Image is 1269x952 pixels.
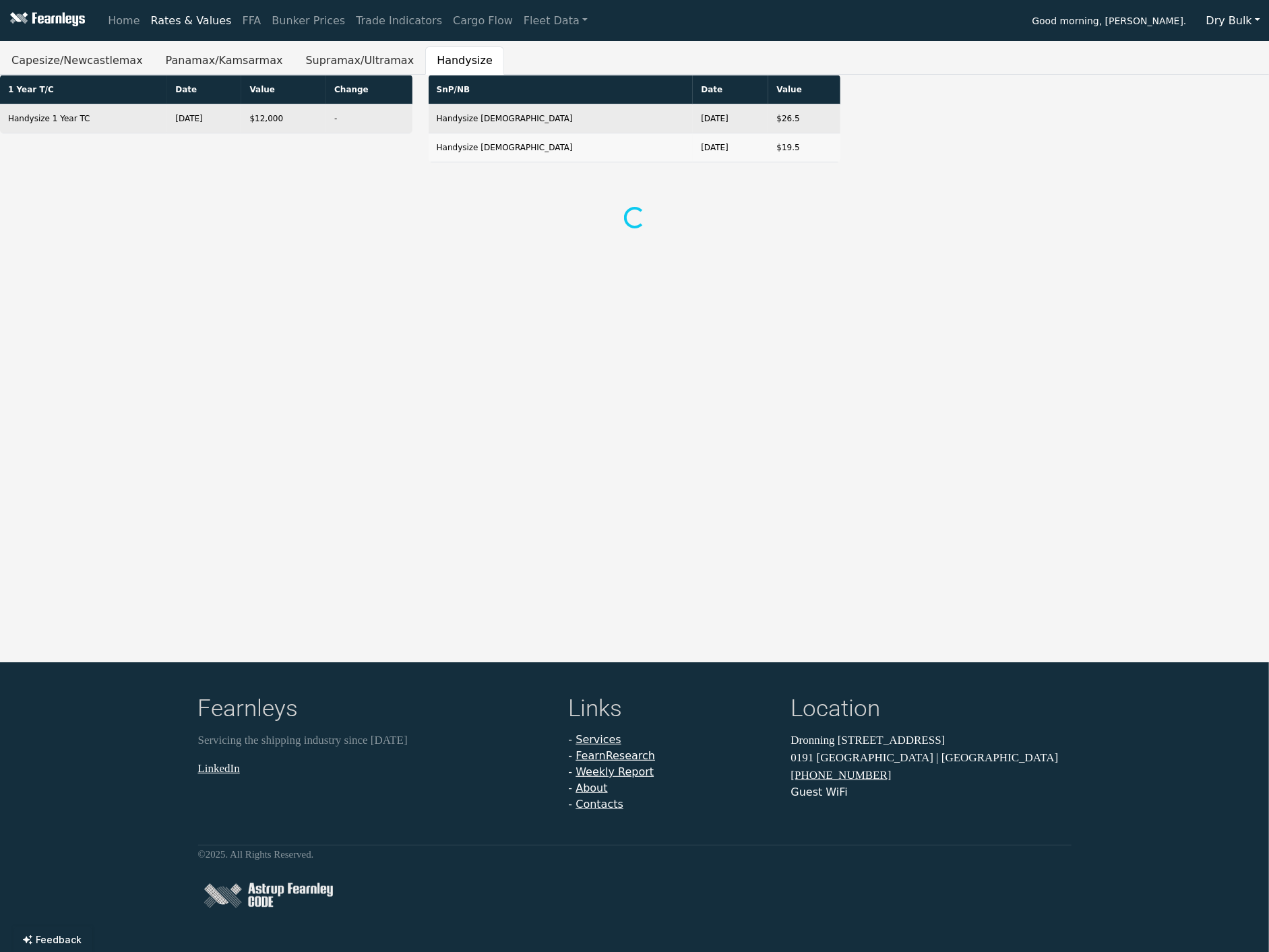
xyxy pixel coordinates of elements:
[241,104,326,133] td: $12,000
[350,7,447,34] a: Trade Indicators
[429,133,693,162] td: Handysize [DEMOGRAPHIC_DATA]
[102,7,145,34] a: Home
[576,782,607,794] a: About
[237,7,267,34] a: FFA
[294,46,425,75] button: Supramax/Ultramax
[518,7,593,34] a: Fleet Data
[693,75,768,104] th: Date
[791,695,1072,726] h4: Location
[241,75,326,104] th: Value
[425,46,504,75] button: Handysize
[569,732,775,748] li: -
[198,849,314,860] small: © 2025 . All Rights Reserved.
[569,748,775,764] li: -
[167,104,241,133] td: [DATE]
[1032,11,1186,34] span: Good morning, [PERSON_NAME].
[569,780,775,796] li: -
[198,695,553,726] h4: Fearnleys
[569,796,775,813] li: -
[266,7,350,34] a: Bunker Prices
[791,784,848,800] button: Guest WiFi
[791,769,892,782] a: [PHONE_NUMBER]
[1198,8,1269,34] button: Dry Bulk
[768,133,840,162] td: $19.5
[154,46,295,75] button: Panamax/Kamsarmax
[768,104,840,133] td: $26.5
[167,75,241,104] th: Date
[146,7,237,34] a: Rates & Values
[791,749,1072,766] p: 0191 [GEOGRAPHIC_DATA] | [GEOGRAPHIC_DATA]
[198,732,553,749] p: Servicing the shipping industry since [DATE]
[7,12,85,29] img: Fearnleys Logo
[326,104,412,133] td: -
[791,732,1072,749] p: Dronning [STREET_ADDRESS]
[576,798,623,811] a: Contacts
[569,764,775,780] li: -
[326,75,412,104] th: Change
[198,761,240,774] a: LinkedIn
[693,104,768,133] td: [DATE]
[768,75,840,104] th: Value
[576,765,654,778] a: Weekly Report
[693,133,768,162] td: [DATE]
[429,104,693,133] td: Handysize [DEMOGRAPHIC_DATA]
[569,695,775,726] h4: Links
[429,75,693,104] th: SnP/NB
[576,733,621,746] a: Services
[447,7,518,34] a: Cargo Flow
[576,749,655,762] a: FearnResearch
